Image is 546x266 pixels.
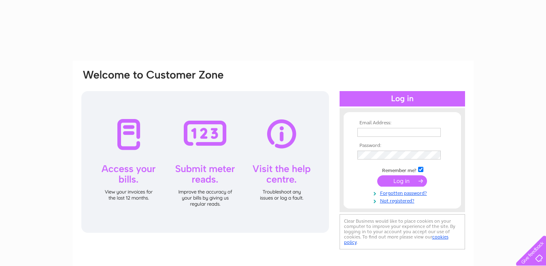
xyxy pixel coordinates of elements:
[344,234,448,245] a: cookies policy
[357,189,449,196] a: Forgotten password?
[340,214,465,249] div: Clear Business would like to place cookies on your computer to improve your experience of the sit...
[355,166,449,174] td: Remember me?
[377,175,427,187] input: Submit
[355,143,449,149] th: Password:
[357,196,449,204] a: Not registered?
[355,120,449,126] th: Email Address:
